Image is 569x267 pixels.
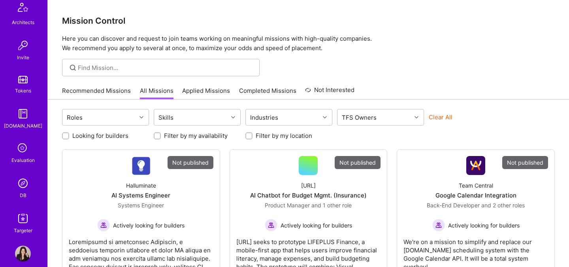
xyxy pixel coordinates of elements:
[248,112,280,123] div: Industries
[265,219,277,231] img: Actively looking for builders
[62,16,555,26] h3: Mission Control
[12,18,34,26] div: Architects
[335,156,381,169] div: Not published
[481,202,525,209] span: and 2 other roles
[20,191,26,199] div: DB
[182,86,230,100] a: Applied Missions
[118,202,164,209] span: Systems Engineer
[281,221,352,229] span: Actively looking for builders
[126,181,156,190] div: Halluminate
[427,202,480,209] span: Back-End Developer
[239,86,296,100] a: Completed Missions
[4,122,42,130] div: [DOMAIN_NAME]
[256,132,312,140] label: Filter by my location
[62,86,131,100] a: Recommended Missions
[68,63,77,72] i: icon SearchGrey
[17,53,29,62] div: Invite
[13,246,33,261] a: User Avatar
[65,112,85,123] div: Roles
[250,191,367,199] div: AI Chatbot for Budget Mgmt. (Insurance)
[311,202,352,209] span: and 1 other role
[466,156,485,175] img: Company Logo
[432,219,445,231] img: Actively looking for builders
[231,115,235,119] i: icon Chevron
[15,141,30,156] i: icon SelectionTeam
[15,38,31,53] img: Invite
[15,86,31,95] div: Tokens
[132,156,151,175] img: Company Logo
[415,115,418,119] i: icon Chevron
[15,246,31,261] img: User Avatar
[15,106,31,122] img: guide book
[448,221,520,229] span: Actively looking for builders
[301,181,316,190] div: [URL]
[97,219,110,231] img: Actively looking for builders
[340,112,379,123] div: TFS Owners
[11,156,35,164] div: Evaluation
[111,191,170,199] div: AI Systems Engineer
[459,181,493,190] div: Team Central
[140,86,173,100] a: All Missions
[156,112,175,123] div: Skills
[164,132,228,140] label: Filter by my availability
[62,34,555,53] p: Here you can discover and request to join teams working on meaningful missions with high-quality ...
[14,226,32,235] div: Targeter
[435,191,516,199] div: Google Calendar Integration
[265,202,310,209] span: Product Manager
[15,211,31,226] img: Skill Targeter
[305,85,354,100] a: Not Interested
[78,64,254,72] input: Find Mission...
[323,115,327,119] i: icon Chevron
[139,115,143,119] i: icon Chevron
[72,132,128,140] label: Looking for builders
[15,175,31,191] img: Admin Search
[18,76,28,83] img: tokens
[502,156,548,169] div: Not published
[168,156,213,169] div: Not published
[429,113,452,121] button: Clear All
[113,221,185,229] span: Actively looking for builders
